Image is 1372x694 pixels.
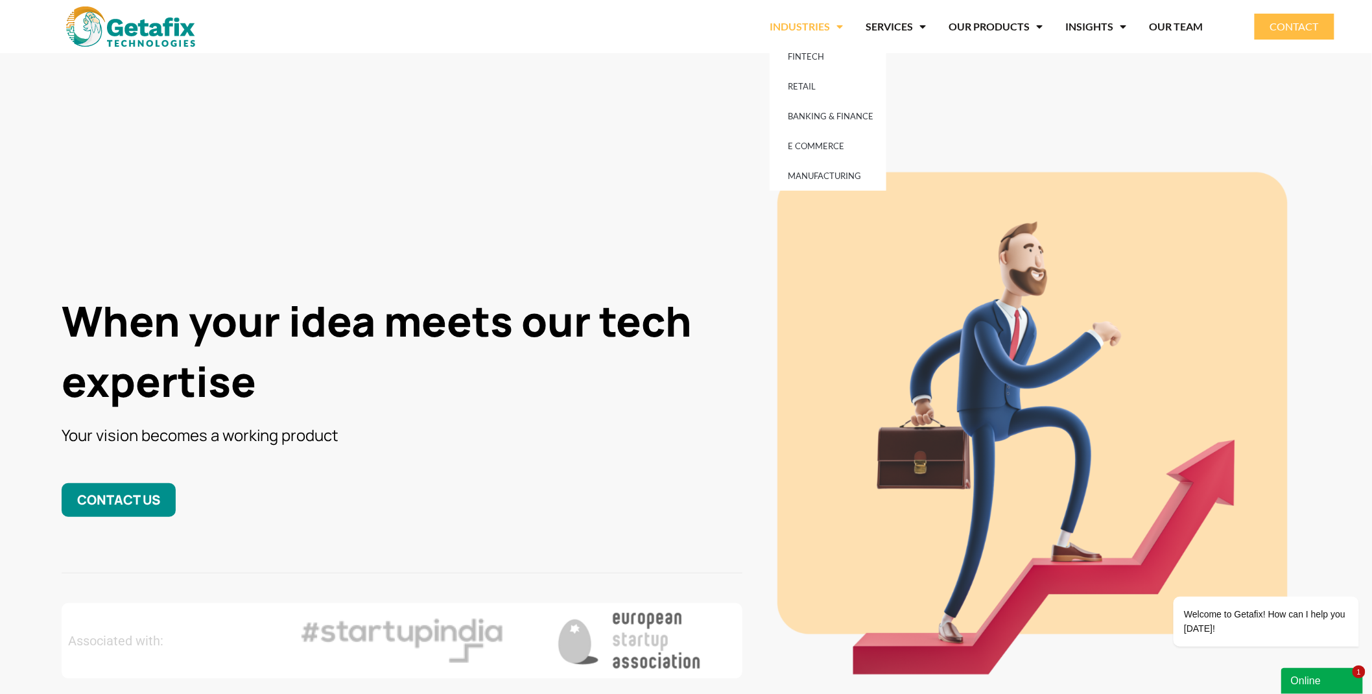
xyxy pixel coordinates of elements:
ul: INDUSTRIES [770,42,886,191]
iframe: chat widget [1281,665,1366,694]
h1: When your idea meets our tech expertise [62,291,743,412]
a: SERVICES [866,12,926,42]
a: BANKING & FINANCE [770,101,886,131]
span: CONTACT US [77,491,160,509]
nav: Menu [267,12,1203,42]
a: RETAIL [770,71,886,101]
h3: Your vision becomes a working product [62,424,743,446]
a: CONTACT [1255,14,1334,40]
a: CONTACT US [62,483,176,516]
a: OUR PRODUCTS [949,12,1043,42]
a: FINTECH [770,42,886,71]
a: MANUFACTURING [770,161,886,191]
a: INSIGHTS [1065,12,1126,42]
img: web and mobile application development company [66,6,195,47]
iframe: chat widget [1132,479,1366,662]
a: E COMMERCE [770,131,886,161]
a: INDUSTRIES [770,12,843,42]
a: OUR TEAM [1149,12,1203,42]
h2: Associated with: [68,634,282,647]
span: CONTACT [1270,21,1319,32]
